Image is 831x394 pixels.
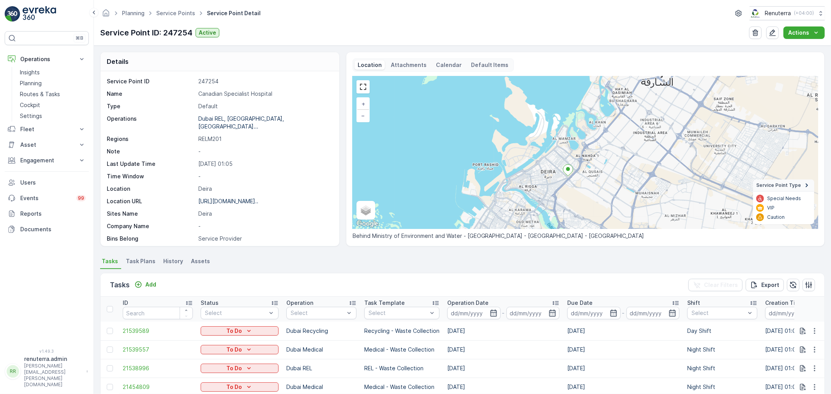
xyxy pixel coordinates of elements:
[102,257,118,265] span: Tasks
[107,160,195,168] p: Last Update Time
[20,141,73,149] p: Asset
[107,210,195,218] p: Sites Name
[198,90,331,98] p: Canadian Specialist Hospital
[123,327,193,335] a: 21539589
[783,26,825,39] button: Actions
[107,172,195,180] p: Time Window
[226,364,242,372] p: To Do
[687,299,700,307] p: Shift
[107,197,195,205] p: Location URL
[750,9,762,18] img: Screenshot_2024-07-26_at_13.33.01.png
[107,90,195,98] p: Name
[767,205,775,211] p: VIP
[369,309,427,317] p: Select
[5,153,89,168] button: Engagement
[107,77,195,85] p: Service Point ID
[198,115,284,130] p: Dubai REL, [GEOGRAPHIC_DATA], [GEOGRAPHIC_DATA]...
[123,307,193,319] input: Search
[123,364,193,372] span: 21538996
[198,198,258,204] p: [URL][DOMAIN_NAME]..
[563,340,683,359] td: [DATE]
[353,232,818,240] p: Behind Ministry of Environment and Water - [GEOGRAPHIC_DATA] - [GEOGRAPHIC_DATA] - [GEOGRAPHIC_DATA]
[107,347,113,353] div: Toggle Row Selected
[20,101,40,109] p: Cockpit
[20,112,42,120] p: Settings
[17,78,89,89] a: Planning
[626,307,680,319] input: dd/mm/yyyy
[291,309,344,317] p: Select
[17,89,89,100] a: Routes & Tasks
[24,363,83,388] p: [PERSON_NAME][EMAIL_ADDRESS][PERSON_NAME][DOMAIN_NAME]
[17,111,89,121] a: Settings
[198,210,331,218] p: Deira
[107,365,113,371] div: Toggle Row Selected
[7,365,19,378] div: RR
[20,69,40,76] p: Insights
[506,307,560,319] input: dd/mm/yyyy
[198,148,331,155] p: -
[282,359,360,378] td: Dubai REL
[123,346,193,354] span: 21539557
[567,307,621,319] input: dd/mm/yyyy
[5,6,20,22] img: logo
[163,257,183,265] span: History
[765,299,804,307] p: Creation Time
[123,383,193,391] a: 21454809
[447,299,489,307] p: Operation Date
[443,340,563,359] td: [DATE]
[794,10,814,16] p: ( +04:00 )
[20,55,73,63] p: Operations
[198,102,331,110] p: Default
[107,185,195,193] p: Location
[704,281,738,289] p: Clear Filters
[622,308,625,318] p: -
[198,172,331,180] p: -
[23,6,56,22] img: logo_light-DOdMpM7g.png
[122,10,145,16] a: Planning
[357,98,369,110] a: Zoom In
[357,81,369,93] a: View Fullscreen
[767,214,785,220] p: Caution
[563,322,683,340] td: [DATE]
[20,179,86,186] p: Users
[107,102,195,110] p: Type
[76,35,83,41] p: ⌘B
[20,225,86,233] p: Documents
[107,235,195,243] p: Bins Belong
[360,340,443,359] td: Medical - Waste Collection
[131,280,159,289] button: Add
[282,322,360,340] td: Dubai Recycling
[683,322,761,340] td: Day Shift
[447,307,501,319] input: dd/mm/yyyy
[282,340,360,359] td: Dubai Medical
[357,110,369,121] a: Zoom Out
[145,281,156,288] p: Add
[788,29,809,37] p: Actions
[20,157,73,164] p: Engagement
[198,235,331,243] p: Service Provider
[107,148,195,155] p: Note
[5,121,89,137] button: Fleet
[355,219,380,229] a: Open this area in Google Maps (opens a new window)
[364,299,405,307] p: Task Template
[443,359,563,378] td: [DATE]
[198,185,331,193] p: Deira
[5,222,89,237] a: Documents
[471,61,509,69] p: Default Items
[191,257,210,265] span: Assets
[226,383,242,391] p: To Do
[391,61,427,69] p: Attachments
[102,12,110,18] a: Homepage
[683,359,761,378] td: Night Shift
[358,61,382,69] p: Location
[201,326,279,336] button: To Do
[767,195,801,202] p: Special Needs
[750,6,825,20] button: Renuterra(+04:00)
[563,359,683,378] td: [DATE]
[198,160,331,168] p: [DATE] 01:05
[5,175,89,190] a: Users
[5,190,89,206] a: Events99
[156,10,195,16] a: Service Points
[688,279,743,291] button: Clear Filters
